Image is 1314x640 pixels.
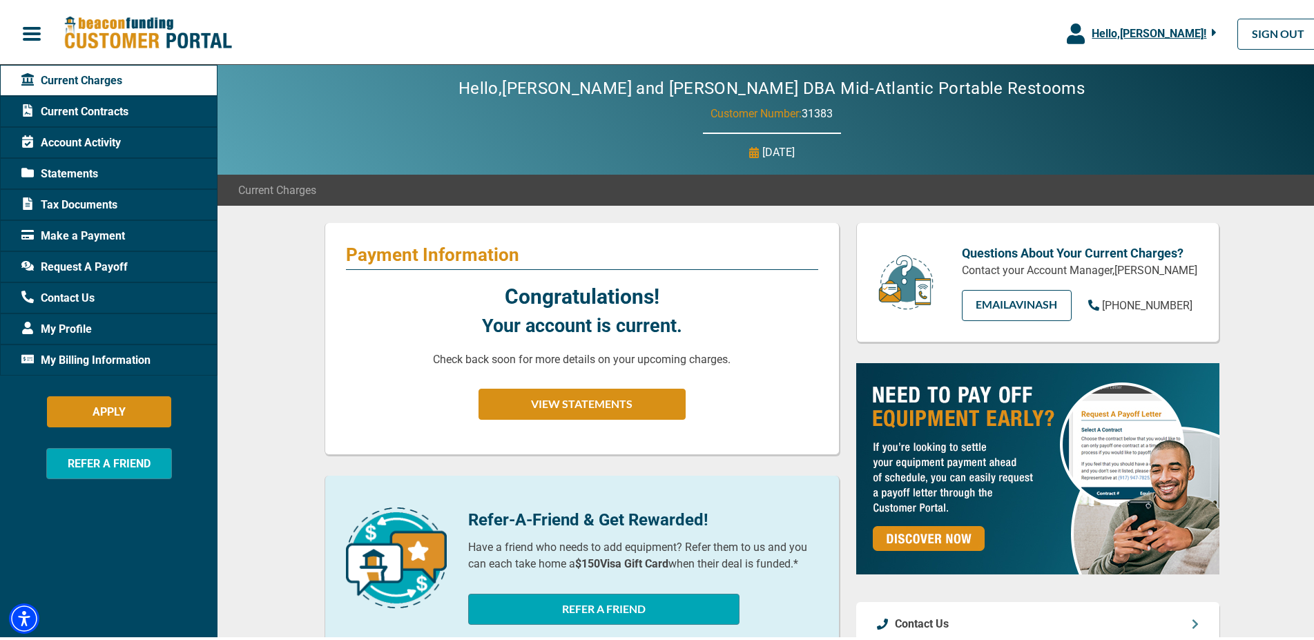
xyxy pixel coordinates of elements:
p: Contact your Account Manager, [PERSON_NAME] [962,260,1198,276]
span: Current Contracts [21,101,128,117]
img: customer-service.png [875,251,937,309]
p: Questions About Your Current Charges? [962,241,1198,260]
span: Current Charges [21,70,122,86]
p: Contact Us [895,613,949,630]
span: Contact Us [21,287,95,304]
p: Refer-A-Friend & Get Rewarded! [468,505,818,530]
span: Hello, [PERSON_NAME] ! [1092,24,1206,37]
b: $150 Visa Gift Card [575,554,668,568]
span: My Billing Information [21,349,151,366]
span: Customer Number: [711,104,802,117]
span: Request A Payoff [21,256,128,273]
span: Statements [21,163,98,180]
p: Payment Information [346,241,818,263]
h2: Hello, [PERSON_NAME] and [PERSON_NAME] DBA Mid-Atlantic Portable Restooms [417,76,1126,96]
button: REFER A FRIEND [46,445,172,476]
span: Current Charges [238,180,316,196]
p: Your account is current. [482,309,682,338]
a: [PHONE_NUMBER] [1088,295,1192,311]
div: Accessibility Menu [9,601,39,631]
a: EMAILAvinash [962,287,1072,318]
button: APPLY [47,394,171,425]
img: refer-a-friend-icon.png [346,505,447,605]
button: VIEW STATEMENTS [479,386,686,417]
span: Account Activity [21,132,121,148]
span: My Profile [21,318,92,335]
p: Congratulations! [505,278,659,309]
p: Have a friend who needs to add equipment? Refer them to us and you can each take home a when thei... [468,536,818,570]
span: Tax Documents [21,194,117,211]
p: [DATE] [762,142,795,158]
button: REFER A FRIEND [468,591,740,622]
img: Beacon Funding Customer Portal Logo [64,13,232,48]
span: [PHONE_NUMBER] [1102,296,1192,309]
span: 31383 [802,104,833,117]
p: Check back soon for more details on your upcoming charges. [433,349,731,365]
span: Make a Payment [21,225,125,242]
img: payoff-ad-px.jpg [856,360,1219,572]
